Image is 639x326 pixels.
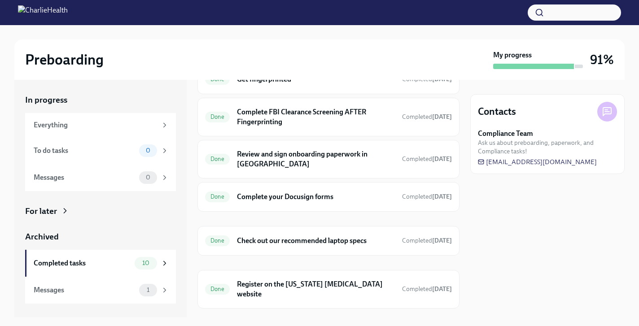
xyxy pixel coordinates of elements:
a: DoneCheck out our recommended laptop specsCompleted[DATE] [205,234,452,248]
span: Completed [402,193,452,200]
div: To do tasks [34,146,136,156]
strong: Compliance Team [478,129,533,139]
span: September 26th, 2025 15:49 [402,192,452,201]
h6: Check out our recommended laptop specs [237,236,395,246]
span: 1 [141,287,155,293]
span: September 29th, 2025 11:08 [402,113,452,121]
div: Everything [34,120,157,130]
a: In progress [25,94,176,106]
a: DoneComplete FBI Clearance Screening AFTER FingerprintingCompleted[DATE] [205,105,452,129]
strong: [DATE] [432,155,452,163]
span: Done [205,156,230,162]
span: Completed [402,285,452,293]
span: 0 [140,147,156,154]
strong: [DATE] [432,113,452,121]
span: Done [205,113,230,120]
span: Completed [402,113,452,121]
h6: Review and sign onboarding paperwork in [GEOGRAPHIC_DATA] [237,149,395,169]
img: CharlieHealth [18,5,68,20]
a: Archived [25,231,176,243]
span: September 26th, 2025 19:41 [402,155,452,163]
h6: Register on the [US_STATE] [MEDICAL_DATA] website [237,279,395,299]
span: Completed [402,237,452,244]
strong: My progress [493,50,532,60]
a: To do tasks0 [25,137,176,164]
h6: Complete your Docusign forms [237,192,395,202]
div: Messages [34,173,136,183]
h6: Complete FBI Clearance Screening AFTER Fingerprinting [237,107,395,127]
span: Done [205,237,230,244]
span: Completed [402,155,452,163]
a: DoneReview and sign onboarding paperwork in [GEOGRAPHIC_DATA]Completed[DATE] [205,148,452,171]
h2: Preboarding [25,51,104,69]
a: [EMAIL_ADDRESS][DOMAIN_NAME] [478,157,597,166]
div: Messages [34,285,136,295]
a: DoneComplete your Docusign formsCompleted[DATE] [205,190,452,204]
span: September 29th, 2025 08:10 [402,285,452,293]
span: Done [205,193,230,200]
strong: [DATE] [432,285,452,293]
a: Messages0 [25,164,176,191]
a: For later [25,205,176,217]
span: Ask us about preboarding, paperwork, and Compliance tasks! [478,139,617,156]
strong: [DATE] [432,237,452,244]
a: Messages1 [25,277,176,304]
span: 10 [137,260,155,266]
strong: [DATE] [432,193,452,200]
a: Everything [25,113,176,137]
div: Completed tasks [34,258,131,268]
a: Completed tasks10 [25,250,176,277]
span: Done [205,286,230,292]
div: For later [25,205,57,217]
h4: Contacts [478,105,516,118]
h3: 91% [590,52,614,68]
a: DoneRegister on the [US_STATE] [MEDICAL_DATA] websiteCompleted[DATE] [205,278,452,301]
span: 0 [140,174,156,181]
